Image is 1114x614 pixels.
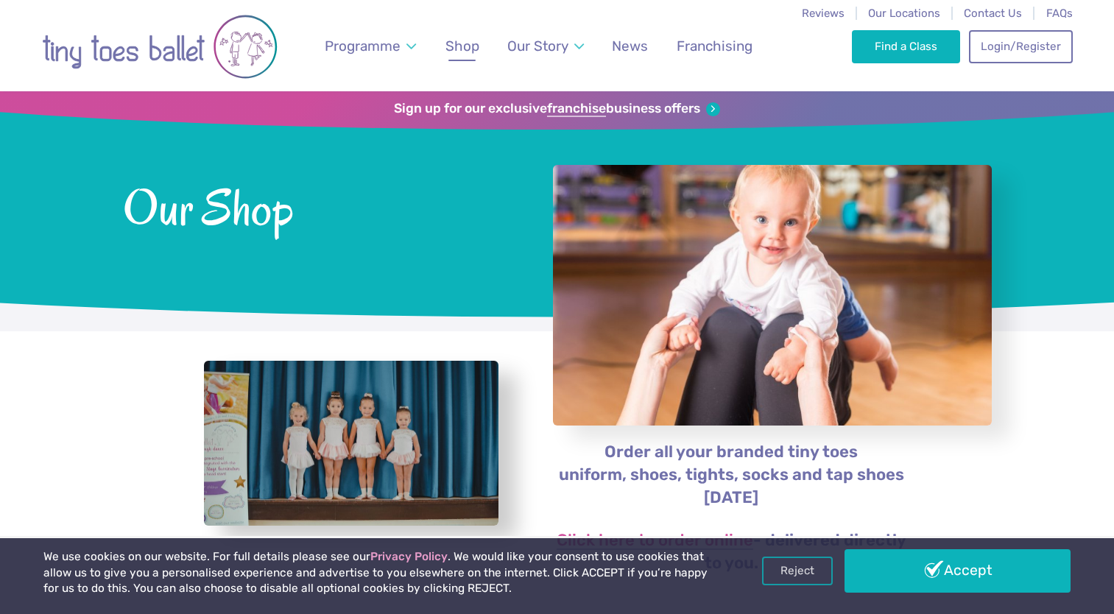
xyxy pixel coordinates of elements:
strong: franchise [547,101,606,117]
a: News [605,29,655,63]
p: - delivered directly to you. [552,529,911,575]
a: Privacy Policy [370,550,448,563]
a: Sign up for our exclusivefranchisebusiness offers [394,101,720,117]
a: FAQs [1046,7,1073,20]
a: Franchising [669,29,759,63]
a: Accept [845,549,1070,592]
a: Click here to order online [557,532,753,550]
span: Our Shop [123,176,514,236]
p: Order all your branded tiny toes uniform, shoes, tights, socks and tap shoes [DATE] [552,441,911,509]
a: View full-size image [204,361,498,526]
a: Login/Register [969,30,1072,63]
a: Contact Us [964,7,1022,20]
span: Our Story [507,38,568,54]
p: We use cookies on our website. For full details please see our . We would like your consent to us... [43,549,711,597]
span: Shop [445,38,479,54]
a: Reviews [802,7,845,20]
span: News [612,38,648,54]
a: Shop [438,29,486,63]
a: Reject [762,557,833,585]
a: Our Story [500,29,591,63]
span: Programme [325,38,401,54]
a: Find a Class [852,30,960,63]
a: Programme [317,29,423,63]
img: tiny toes ballet [42,10,278,84]
a: Our Locations [868,7,940,20]
span: Franchising [677,38,752,54]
